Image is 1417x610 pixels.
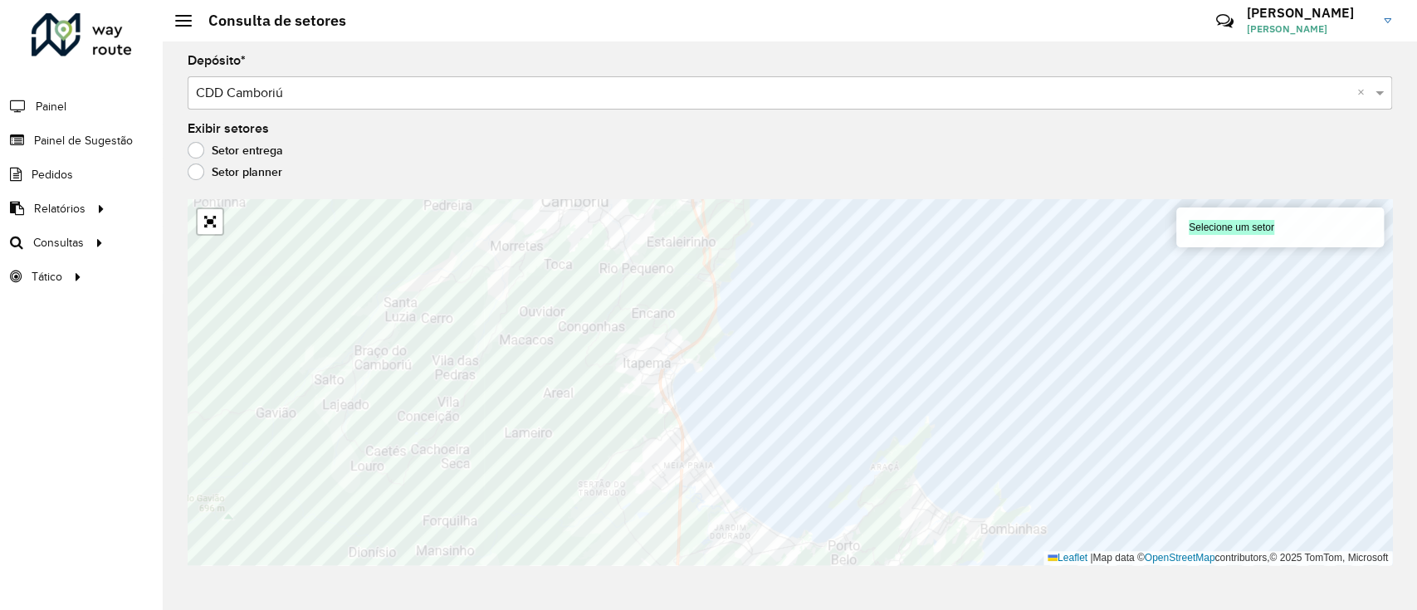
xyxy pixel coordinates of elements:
span: [PERSON_NAME] [1247,22,1371,37]
a: Contato Rápido [1207,3,1243,39]
h3: [PERSON_NAME] [1247,5,1371,21]
span: Pedidos [32,166,73,183]
span: Relatórios [34,200,86,217]
div: Map data © contributors,© 2025 TomTom, Microsoft [1043,551,1392,565]
label: Setor planner [188,163,282,180]
a: Abrir mapa em tela cheia [198,209,222,234]
span: Clear all [1357,83,1371,103]
label: Setor entrega [188,142,283,159]
div: Selecione um setor [1176,207,1384,247]
span: | [1090,552,1092,564]
h2: Consulta de setores [192,12,346,30]
label: Exibir setores [188,119,269,139]
a: Leaflet [1048,552,1087,564]
span: Tático [32,268,62,285]
label: Depósito [188,51,246,71]
span: Consultas [33,234,84,251]
a: OpenStreetMap [1145,552,1215,564]
span: Painel [36,98,66,115]
span: Painel de Sugestão [34,132,133,149]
